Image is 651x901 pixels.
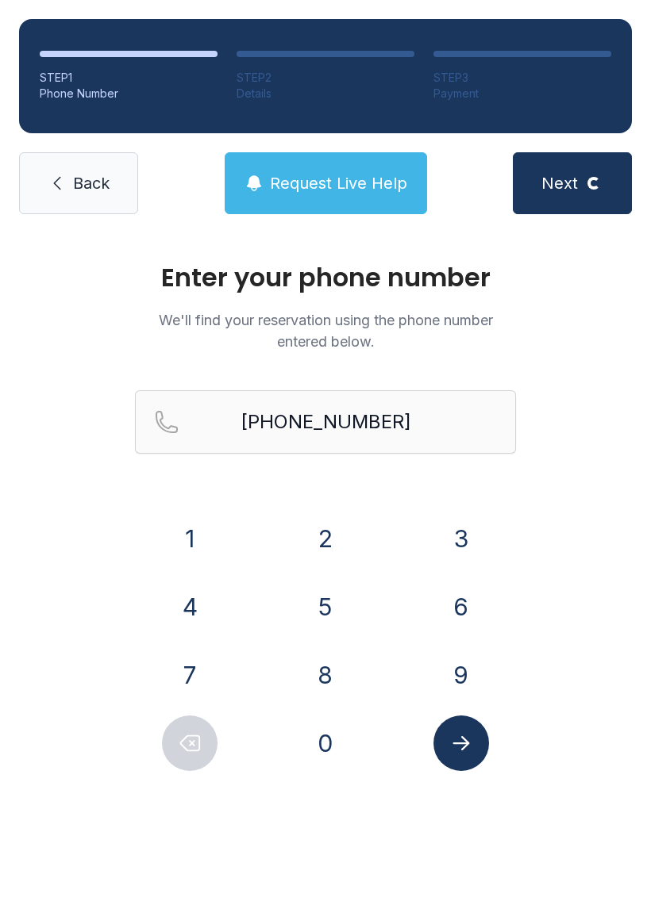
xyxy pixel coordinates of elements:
[541,172,578,194] span: Next
[433,579,489,635] button: 6
[298,715,353,771] button: 0
[162,715,218,771] button: Delete number
[237,86,414,102] div: Details
[162,511,218,566] button: 1
[433,715,489,771] button: Submit lookup form
[135,390,516,454] input: Reservation phone number
[433,647,489,703] button: 9
[298,579,353,635] button: 5
[40,70,218,86] div: STEP 1
[162,647,218,703] button: 7
[40,86,218,102] div: Phone Number
[433,86,611,102] div: Payment
[433,511,489,566] button: 3
[135,309,516,352] p: We'll find your reservation using the phone number entered below.
[237,70,414,86] div: STEP 2
[162,579,218,635] button: 4
[433,70,611,86] div: STEP 3
[135,265,516,290] h1: Enter your phone number
[73,172,110,194] span: Back
[270,172,407,194] span: Request Live Help
[298,511,353,566] button: 2
[298,647,353,703] button: 8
